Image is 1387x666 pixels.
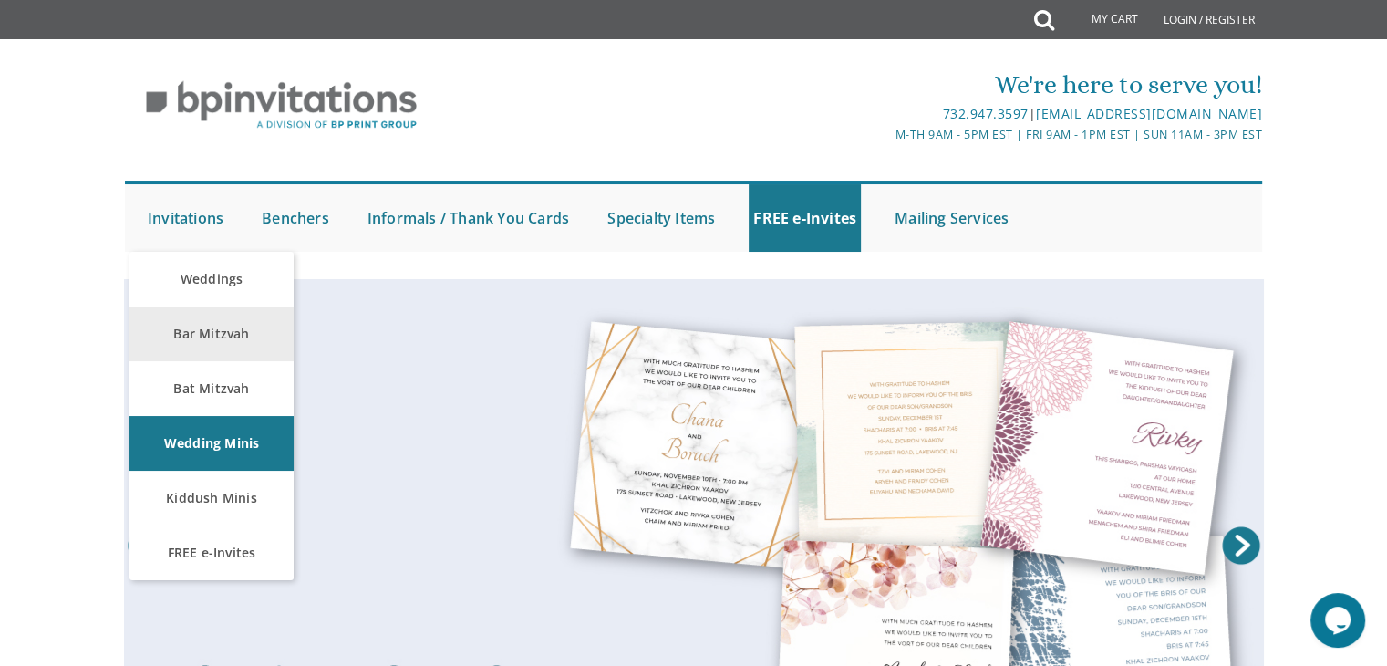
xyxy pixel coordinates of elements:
div: We're here to serve you! [505,67,1262,103]
a: 732.947.3597 [942,105,1028,122]
a: Prev [124,523,170,568]
a: FREE e-Invites [749,184,861,252]
a: [EMAIL_ADDRESS][DOMAIN_NAME] [1036,105,1262,122]
a: Mailing Services [890,184,1013,252]
a: Weddings [129,252,294,307]
a: Next [1218,523,1264,568]
a: FREE e-Invites [129,526,294,580]
a: Wedding Minis [129,416,294,471]
a: Informals / Thank You Cards [363,184,574,252]
a: Bar Mitzvah [129,307,294,361]
a: Benchers [257,184,334,252]
a: Bat Mitzvah [129,361,294,416]
img: BP Invitation Loft [125,68,438,143]
a: Kiddush Minis [129,471,294,526]
a: My Cart [1052,2,1151,38]
div: M-Th 9am - 5pm EST | Fri 9am - 1pm EST | Sun 11am - 3pm EST [505,125,1262,144]
div: | [505,103,1262,125]
a: Invitations [143,184,228,252]
a: Specialty Items [603,184,719,252]
iframe: chat widget [1310,593,1369,648]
